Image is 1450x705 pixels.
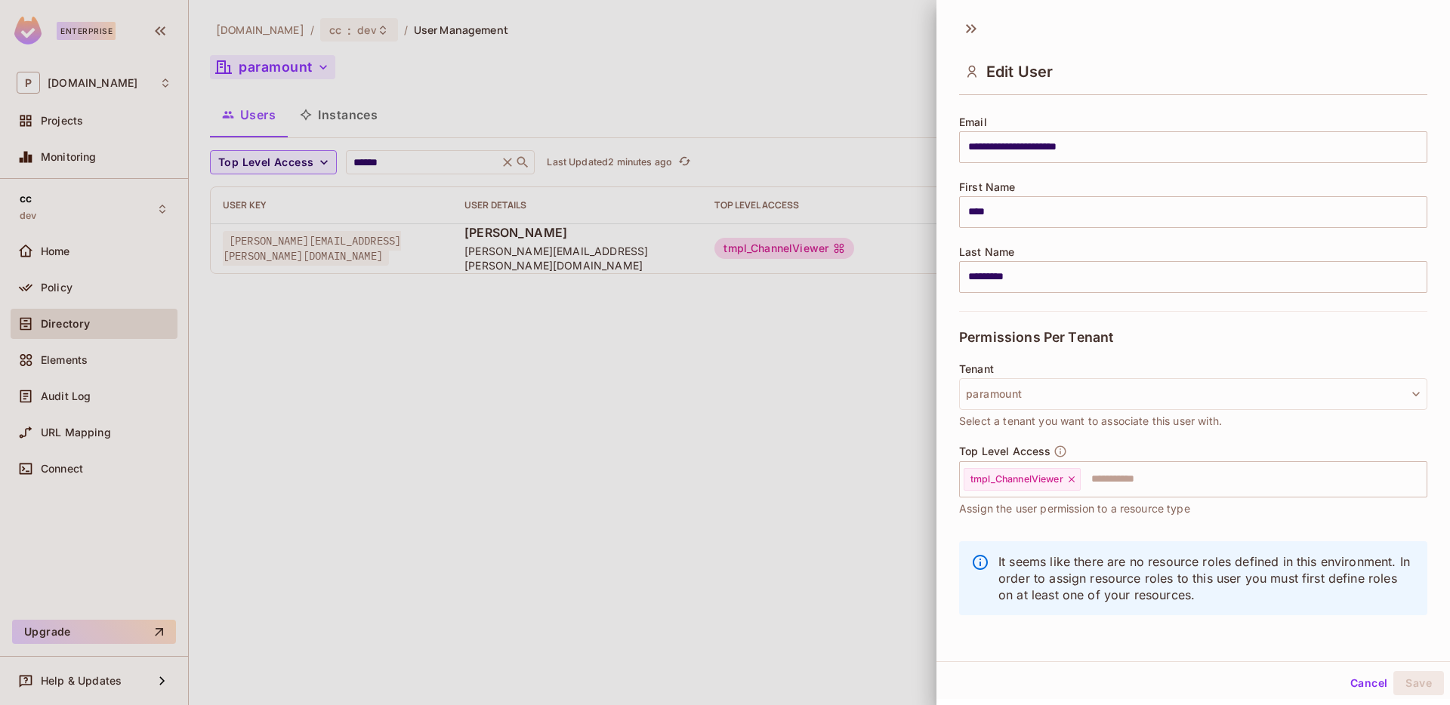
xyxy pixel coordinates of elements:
[959,116,987,128] span: Email
[1419,477,1422,480] button: Open
[959,500,1190,517] span: Assign the user permission to a resource type
[959,378,1427,410] button: paramount
[959,246,1014,258] span: Last Name
[970,473,1063,485] span: tmpl_ChannelViewer
[964,468,1081,491] div: tmpl_ChannelViewer
[959,330,1113,345] span: Permissions Per Tenant
[1344,671,1393,695] button: Cancel
[1393,671,1444,695] button: Save
[959,413,1222,429] span: Select a tenant you want to associate this user with.
[998,553,1415,603] p: It seems like there are no resource roles defined in this environment. In order to assign resourc...
[959,181,1016,193] span: First Name
[959,363,994,375] span: Tenant
[959,445,1050,457] span: Top Level Access
[986,63,1053,81] span: Edit User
